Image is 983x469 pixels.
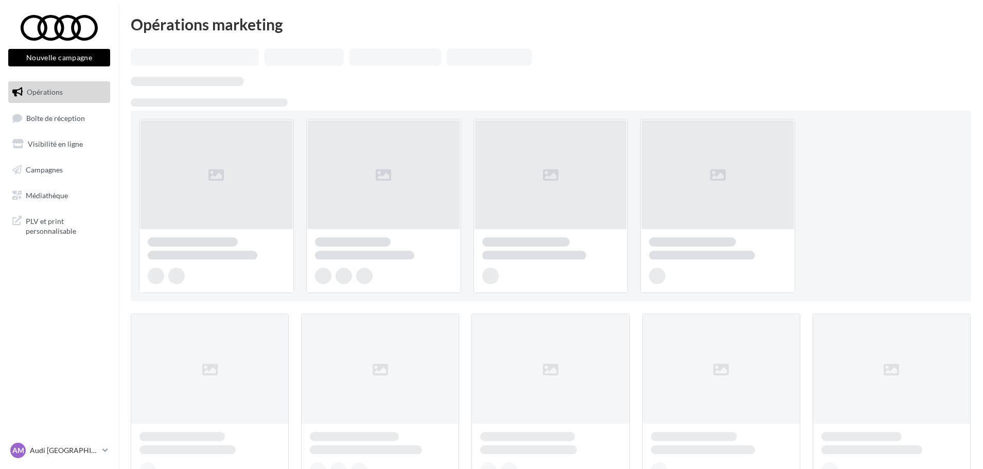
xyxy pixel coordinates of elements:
a: Campagnes [6,159,112,181]
a: AM Audi [GEOGRAPHIC_DATA] [8,441,110,460]
a: PLV et print personnalisable [6,210,112,240]
a: Opérations [6,81,112,103]
span: AM [12,445,24,456]
span: Visibilité en ligne [28,140,83,148]
span: Campagnes [26,165,63,174]
span: PLV et print personnalisable [26,214,106,236]
span: Médiathèque [26,190,68,199]
a: Boîte de réception [6,107,112,129]
a: Visibilité en ligne [6,133,112,155]
button: Nouvelle campagne [8,49,110,66]
a: Médiathèque [6,185,112,206]
div: Opérations marketing [131,16,971,32]
p: Audi [GEOGRAPHIC_DATA] [30,445,98,456]
span: Boîte de réception [26,113,85,122]
span: Opérations [27,88,63,96]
